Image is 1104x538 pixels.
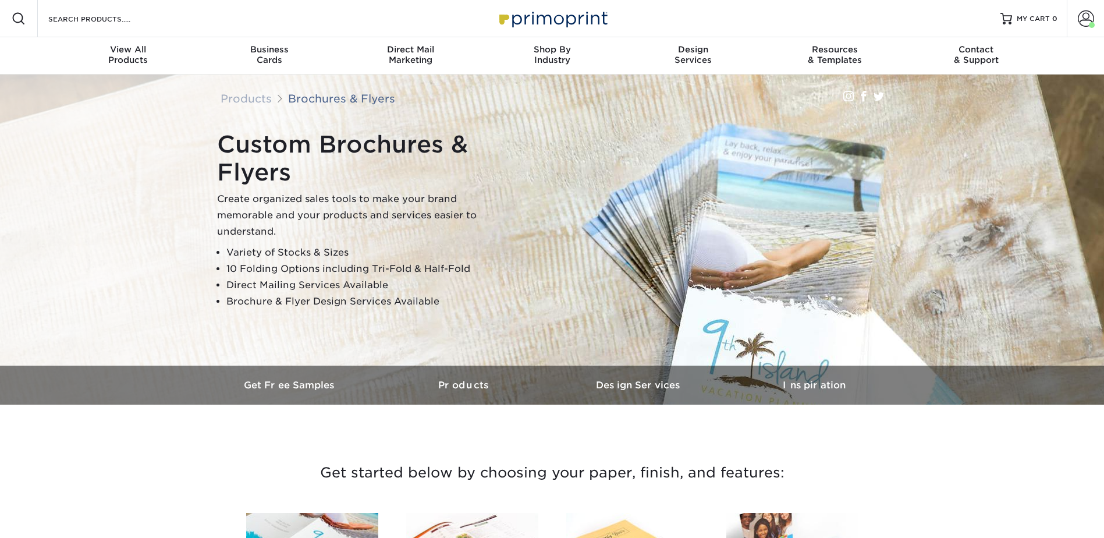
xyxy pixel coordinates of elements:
div: Cards [198,44,340,65]
h3: Products [378,380,552,391]
a: View AllProducts [58,37,199,75]
a: Contact& Support [906,37,1047,75]
span: Design [623,44,764,55]
span: Business [198,44,340,55]
li: Direct Mailing Services Available [226,277,508,293]
a: DesignServices [623,37,764,75]
img: Primoprint [494,6,610,31]
h1: Custom Brochures & Flyers [217,130,508,186]
div: Industry [481,44,623,65]
li: Variety of Stocks & Sizes [226,245,508,261]
a: Direct MailMarketing [340,37,481,75]
div: Products [58,44,199,65]
div: & Templates [764,44,906,65]
div: Services [623,44,764,65]
a: Brochures & Flyers [288,92,395,105]
span: 0 [1052,15,1057,23]
a: Resources& Templates [764,37,906,75]
a: BusinessCards [198,37,340,75]
h3: Get Free Samples [203,380,378,391]
span: MY CART [1017,14,1050,24]
h3: Inspiration [727,380,901,391]
a: Products [378,366,552,405]
h3: Design Services [552,380,727,391]
p: Create organized sales tools to make your brand memorable and your products and services easier t... [217,191,508,240]
a: Products [221,92,272,105]
a: Design Services [552,366,727,405]
input: SEARCH PRODUCTS..... [47,12,161,26]
a: Shop ByIndustry [481,37,623,75]
h3: Get started below by choosing your paper, finish, and features: [212,447,893,499]
a: Inspiration [727,366,901,405]
span: Shop By [481,44,623,55]
li: 10 Folding Options including Tri-Fold & Half-Fold [226,261,508,277]
span: Resources [764,44,906,55]
div: & Support [906,44,1047,65]
a: Get Free Samples [203,366,378,405]
li: Brochure & Flyer Design Services Available [226,293,508,310]
div: Marketing [340,44,481,65]
span: View All [58,44,199,55]
span: Contact [906,44,1047,55]
span: Direct Mail [340,44,481,55]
